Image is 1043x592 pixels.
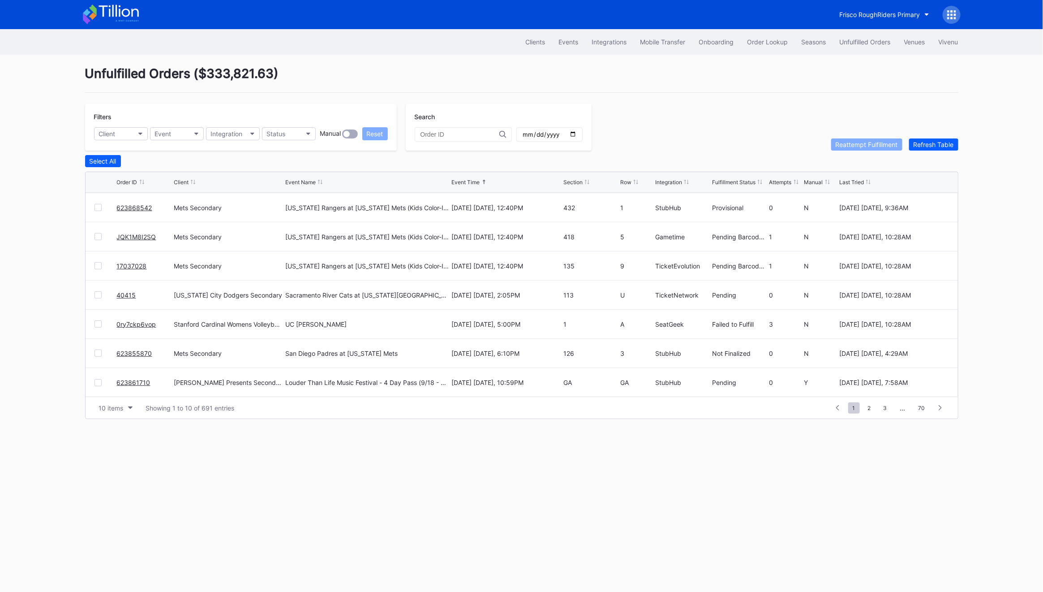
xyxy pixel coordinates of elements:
div: [DATE] [DATE], 2:05PM [451,291,561,299]
a: 623868542 [117,204,152,212]
div: Provisional [712,204,767,212]
div: [DATE] [DATE], 12:40PM [451,204,561,212]
div: 0 [769,204,802,212]
div: Events [559,38,579,46]
div: Pending Barcode Validation [712,262,767,270]
div: Venues [904,38,925,46]
button: Select All [85,155,121,167]
button: Vivenu [932,34,965,50]
button: Client [94,127,148,140]
div: 1 [620,204,653,212]
div: Manual [804,179,823,186]
div: 1 [563,320,618,328]
div: [DATE] [DATE], 10:28AM [839,262,949,270]
div: Client [99,130,116,138]
button: Integrations [585,34,634,50]
div: Select All [90,157,116,165]
button: Unfulfilled Orders [833,34,897,50]
div: Event [155,130,172,138]
div: [US_STATE] Rangers at [US_STATE] Mets (Kids Color-In Lunchbox Giveaway) [285,204,449,212]
div: Fulfillment Status [712,179,755,186]
div: Pending [712,291,767,299]
input: Order ID [421,131,499,138]
a: Onboarding [692,34,741,50]
div: Mets Secondary [174,350,283,357]
div: Order Lookup [747,38,788,46]
div: Sacramento River Cats at [US_STATE][GEOGRAPHIC_DATA] Comets [285,291,449,299]
div: 113 [563,291,618,299]
div: Row [620,179,631,186]
div: 3 [620,350,653,357]
div: [DATE] [DATE], 9:36AM [839,204,949,212]
div: [DATE] [DATE], 10:28AM [839,291,949,299]
div: UC [PERSON_NAME] [285,320,347,328]
div: Seasons [802,38,826,46]
span: 70 [914,402,930,414]
div: Mets Secondary [174,262,283,270]
div: Client [174,179,189,186]
div: [DATE] [DATE], 12:40PM [451,262,561,270]
div: TicketNetwork [655,291,710,299]
div: Y [804,379,837,386]
div: Stanford Cardinal Womens Volleyball Open Distribution [174,320,283,328]
div: Reset [367,130,383,138]
div: ... [893,404,912,412]
button: Status [262,127,316,140]
a: 0ry7ckp6vop [117,320,156,328]
div: 10 items [99,404,124,412]
div: 135 [563,262,618,270]
div: GA [620,379,653,386]
div: N [804,291,837,299]
div: StubHub [655,350,710,357]
div: 3 [769,320,802,328]
a: 17037028 [117,262,147,270]
div: N [804,350,837,357]
div: San Diego Padres at [US_STATE] Mets [285,350,398,357]
div: Refresh Table [914,141,954,148]
a: 40415 [117,291,136,299]
div: [US_STATE] Rangers at [US_STATE] Mets (Kids Color-In Lunchbox Giveaway) [285,262,449,270]
div: Last Tried [839,179,864,186]
div: [DATE] [DATE], 10:28AM [839,233,949,241]
div: Integrations [592,38,627,46]
div: Showing 1 to 10 of 691 entries [146,404,235,412]
div: Louder Than Life Music Festival - 4 Day Pass (9/18 - 9/21) [285,379,449,386]
div: [DATE] [DATE], 6:10PM [451,350,561,357]
button: Reset [362,127,388,140]
div: StubHub [655,204,710,212]
button: Venues [897,34,932,50]
div: A [620,320,653,328]
div: N [804,204,837,212]
button: Refresh Table [909,138,958,151]
div: Integration [655,179,682,186]
button: Clients [519,34,552,50]
div: Unfulfilled Orders [840,38,891,46]
div: Pending [712,379,767,386]
div: [PERSON_NAME] Presents Secondary [174,379,283,386]
div: 9 [620,262,653,270]
div: [US_STATE] City Dodgers Secondary [174,291,283,299]
div: 0 [769,379,802,386]
button: Integration [206,127,260,140]
button: Mobile Transfer [634,34,692,50]
div: [DATE] [DATE], 7:58AM [839,379,949,386]
div: Frisco RoughRiders Primary [840,11,920,18]
div: 0 [769,350,802,357]
a: Seasons [795,34,833,50]
div: Pending Barcode Validation [712,233,767,241]
div: GA [563,379,618,386]
div: 126 [563,350,618,357]
div: Mets Secondary [174,204,283,212]
span: 1 [848,402,860,414]
div: 1 [769,233,802,241]
div: Status [267,130,286,138]
button: Events [552,34,585,50]
div: 5 [620,233,653,241]
a: 623855870 [117,350,152,357]
div: Failed to Fulfill [712,320,767,328]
